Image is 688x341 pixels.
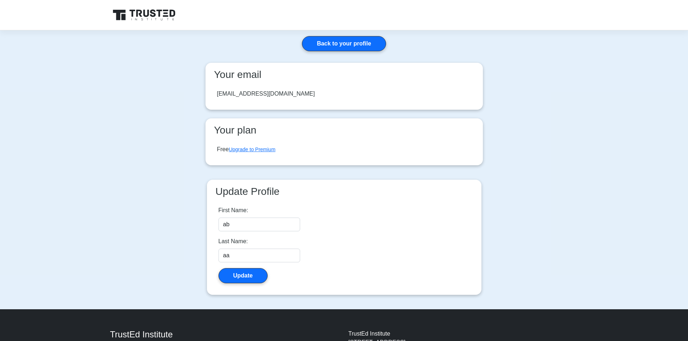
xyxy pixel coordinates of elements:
[110,329,340,340] h4: TrustEd Institute
[217,145,276,154] div: Free
[229,147,275,152] a: Upgrade to Premium
[211,69,477,81] h3: Your email
[218,237,248,246] label: Last Name:
[217,89,315,98] div: [EMAIL_ADDRESS][DOMAIN_NAME]
[218,206,248,215] label: First Name:
[302,36,386,51] a: Back to your profile
[211,124,477,136] h3: Your plan
[213,185,476,198] h3: Update Profile
[218,268,268,283] button: Update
